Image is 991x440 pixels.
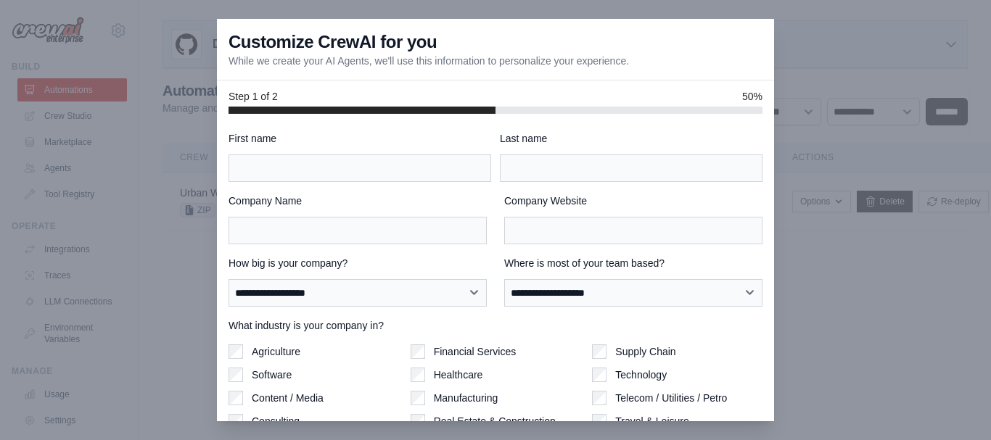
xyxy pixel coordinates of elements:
label: Last name [500,131,762,146]
label: Travel & Leisure [615,414,688,428]
label: Telecom / Utilities / Petro [615,391,727,405]
label: Content / Media [252,391,324,405]
p: While we create your AI Agents, we'll use this information to personalize your experience. [229,54,629,68]
label: Where is most of your team based? [504,256,762,270]
label: Company Name [229,194,487,208]
label: Technology [615,368,667,382]
label: Financial Services [434,344,517,359]
h3: Customize CrewAI for you [229,30,437,54]
label: First name [229,131,491,146]
label: Agriculture [252,344,300,359]
label: Software [252,368,292,382]
label: Company Website [504,194,762,208]
label: Real Estate & Construction [434,414,556,428]
label: Healthcare [434,368,483,382]
label: How big is your company? [229,256,487,270]
label: What industry is your company in? [229,318,762,333]
label: Consulting [252,414,300,428]
label: Supply Chain [615,344,675,359]
span: 50% [742,89,762,104]
span: Step 1 of 2 [229,89,278,104]
label: Manufacturing [434,391,498,405]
